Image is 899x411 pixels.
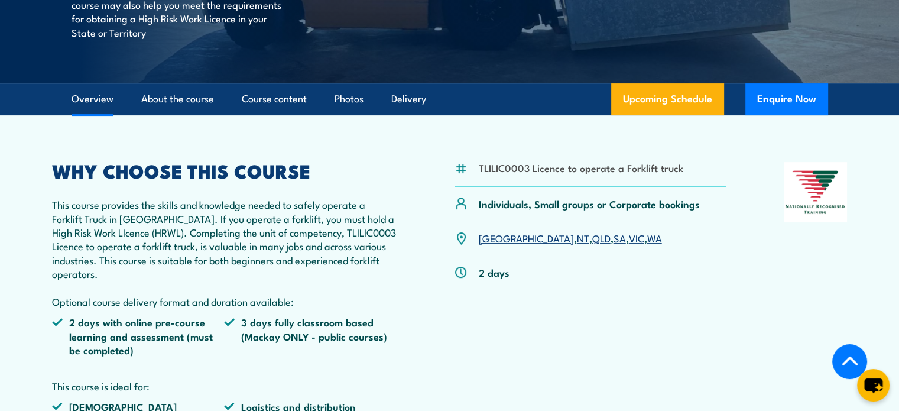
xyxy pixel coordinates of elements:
[52,315,225,357] li: 2 days with online pre-course learning and assessment (must be completed)
[52,198,397,308] p: This course provides the skills and knowledge needed to safely operate a Forklift Truck in [GEOGR...
[479,197,700,211] p: Individuals, Small groups or Corporate bookings
[784,162,848,222] img: Nationally Recognised Training logo.
[141,83,214,115] a: About the course
[592,231,611,245] a: QLD
[614,231,626,245] a: SA
[242,83,307,115] a: Course content
[577,231,589,245] a: NT
[335,83,364,115] a: Photos
[745,83,828,115] button: Enquire Now
[52,162,397,179] h2: WHY CHOOSE THIS COURSE
[647,231,662,245] a: WA
[479,231,662,245] p: , , , , ,
[224,315,397,357] li: 3 days fully classroom based (Mackay ONLY - public courses)
[479,161,683,174] li: TLILIC0003 Licence to operate a Forklift truck
[391,83,426,115] a: Delivery
[857,369,890,402] button: chat-button
[629,231,644,245] a: VIC
[52,379,397,393] p: This course is ideal for:
[72,83,113,115] a: Overview
[479,266,509,279] p: 2 days
[479,231,574,245] a: [GEOGRAPHIC_DATA]
[611,83,724,115] a: Upcoming Schedule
